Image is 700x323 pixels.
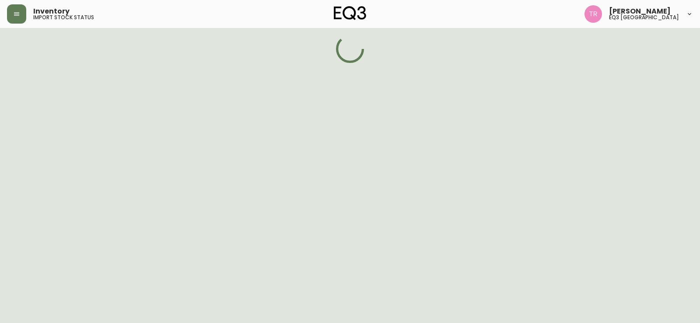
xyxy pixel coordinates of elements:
h5: eq3 [GEOGRAPHIC_DATA] [609,15,679,20]
span: Inventory [33,8,70,15]
h5: import stock status [33,15,94,20]
img: logo [334,6,366,20]
img: 214b9049a7c64896e5c13e8f38ff7a87 [584,5,602,23]
span: [PERSON_NAME] [609,8,671,15]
